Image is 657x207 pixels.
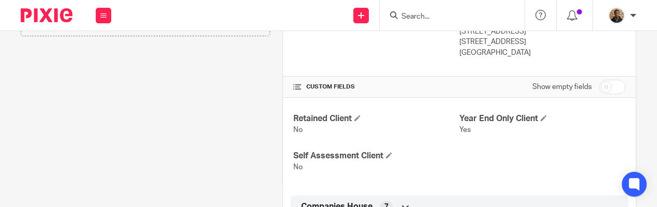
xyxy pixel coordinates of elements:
label: Show empty fields [532,82,592,92]
p: [GEOGRAPHIC_DATA] [459,48,625,58]
h4: Retained Client [293,113,459,124]
h4: Self Assessment Client [293,151,459,161]
img: WhatsApp%20Image%202025-04-23%20.jpg [608,7,625,24]
img: Pixie [21,8,72,22]
h4: Year End Only Client [459,113,625,124]
span: No [293,126,303,134]
span: No [293,164,303,171]
h4: CUSTOM FIELDS [293,83,459,91]
p: [STREET_ADDRESS] [459,37,625,47]
input: Search [400,12,494,22]
span: Yes [459,126,471,134]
